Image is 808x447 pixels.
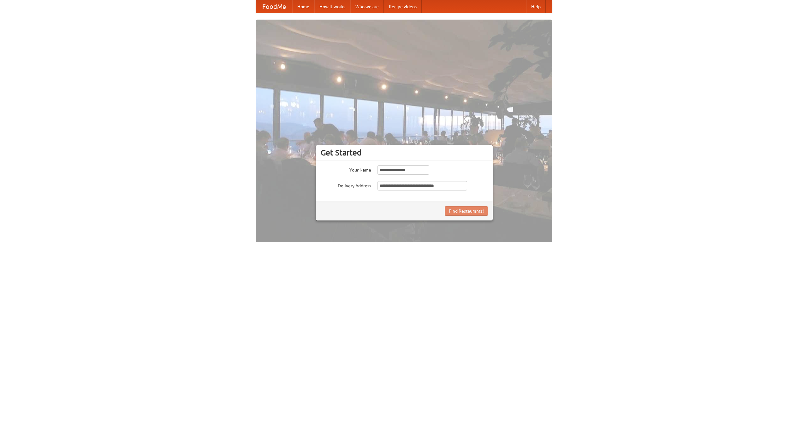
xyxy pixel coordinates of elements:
a: Recipe videos [384,0,422,13]
a: Help [526,0,546,13]
a: How it works [314,0,350,13]
label: Delivery Address [321,181,371,189]
label: Your Name [321,165,371,173]
a: Home [292,0,314,13]
a: Who we are [350,0,384,13]
h3: Get Started [321,148,488,157]
a: FoodMe [256,0,292,13]
button: Find Restaurants! [445,206,488,216]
